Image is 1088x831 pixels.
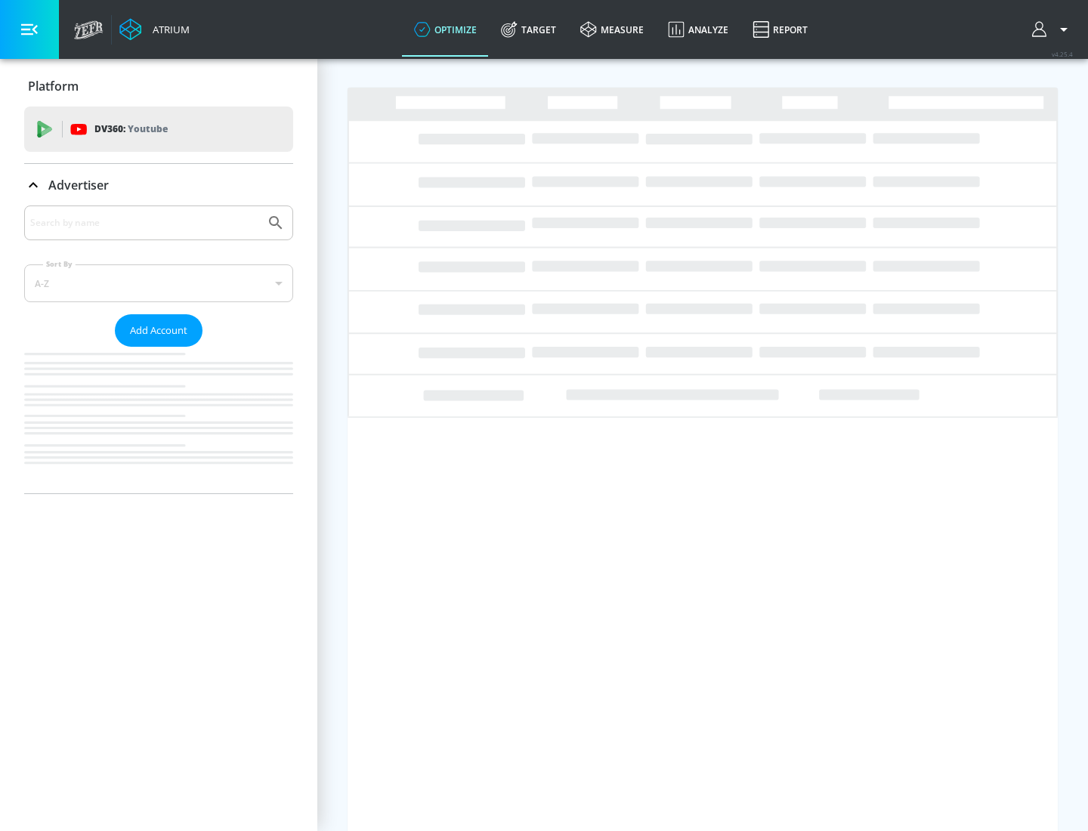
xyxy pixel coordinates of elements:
a: measure [568,2,656,57]
span: Add Account [130,322,187,339]
a: Analyze [656,2,740,57]
a: optimize [402,2,489,57]
p: Platform [28,78,79,94]
input: Search by name [30,213,259,233]
a: Atrium [119,18,190,41]
p: Advertiser [48,177,109,193]
div: Advertiser [24,205,293,493]
div: A-Z [24,264,293,302]
div: Atrium [147,23,190,36]
label: Sort By [43,259,76,269]
p: Youtube [128,121,168,137]
div: Platform [24,65,293,107]
div: DV360: Youtube [24,107,293,152]
p: DV360: [94,121,168,137]
a: Report [740,2,820,57]
button: Add Account [115,314,202,347]
nav: list of Advertiser [24,347,293,493]
a: Target [489,2,568,57]
span: v 4.25.4 [1052,50,1073,58]
div: Advertiser [24,164,293,206]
